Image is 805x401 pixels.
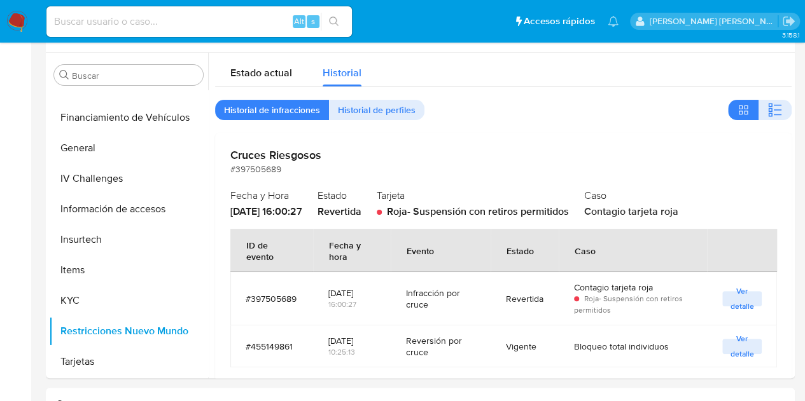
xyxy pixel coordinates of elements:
button: Tarjetas [49,346,208,377]
a: Notificaciones [608,16,619,27]
button: Insurtech [49,224,208,255]
button: Información de accesos [49,194,208,224]
span: Accesos rápidos [524,15,595,28]
button: Buscar [59,70,69,80]
button: IV Challenges [49,163,208,194]
a: Salir [782,15,795,28]
button: Restricciones Nuevo Mundo [49,316,208,346]
button: KYC [49,285,208,316]
span: 3.158.1 [781,30,799,40]
button: General [49,133,208,163]
span: s [311,15,315,27]
input: Buscar [72,70,198,81]
input: Buscar usuario o caso... [46,13,352,30]
button: Financiamiento de Vehículos [49,102,208,133]
button: search-icon [321,13,347,31]
p: gloria.villasanti@mercadolibre.com [650,15,778,27]
button: Items [49,255,208,285]
span: Alt [294,15,304,27]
